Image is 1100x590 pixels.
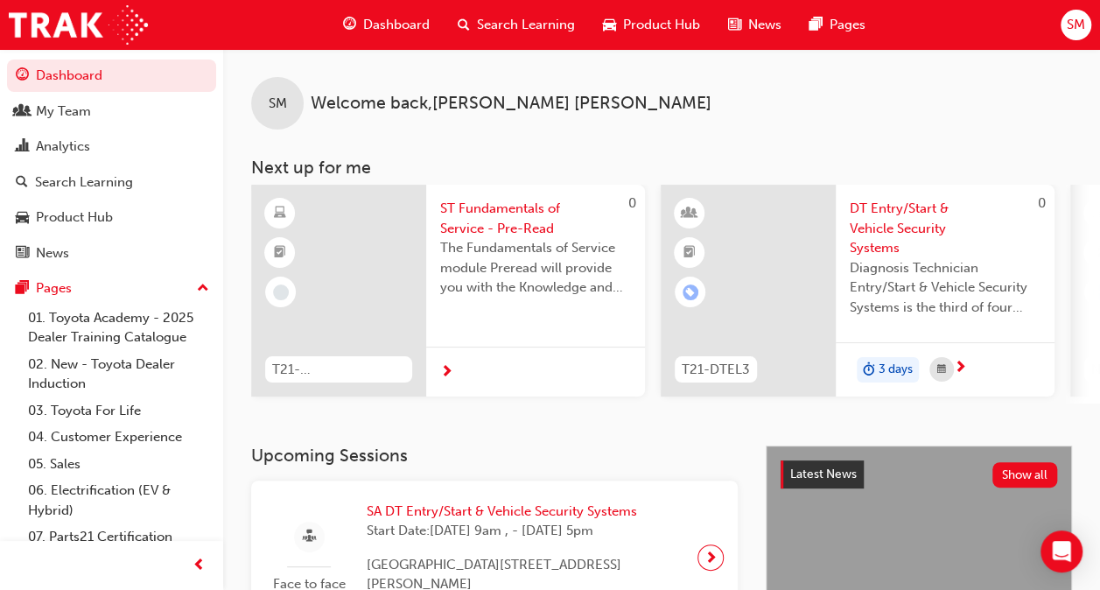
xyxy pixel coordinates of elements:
span: booktick-icon [683,242,696,264]
span: 3 days [879,360,913,380]
a: Search Learning [7,166,216,199]
span: car-icon [16,210,29,226]
span: chart-icon [16,139,29,155]
a: 06. Electrification (EV & Hybrid) [21,477,216,523]
span: guage-icon [343,14,356,36]
span: 0 [1038,195,1046,211]
span: news-icon [728,14,741,36]
a: car-iconProduct Hub [589,7,714,43]
span: SM [1067,15,1085,35]
a: 04. Customer Experience [21,424,216,451]
span: T21-DTEL3 [682,360,750,380]
span: Latest News [790,467,857,481]
span: calendar-icon [937,359,946,381]
div: News [36,243,69,263]
a: 07. Parts21 Certification [21,523,216,551]
a: guage-iconDashboard [329,7,444,43]
a: 05. Sales [21,451,216,478]
span: prev-icon [193,555,206,577]
span: Search Learning [477,15,575,35]
div: My Team [36,102,91,122]
span: learningResourceType_INSTRUCTOR_LED-icon [683,202,696,225]
span: next-icon [440,365,453,381]
span: duration-icon [863,359,875,382]
h3: Upcoming Sessions [251,446,738,466]
span: Product Hub [623,15,700,35]
span: car-icon [603,14,616,36]
span: SA DT Entry/Start & Vehicle Security Systems [367,502,683,522]
span: 0 [628,195,636,211]
a: My Team [7,95,216,128]
a: Latest NewsShow all [781,460,1057,488]
span: pages-icon [16,281,29,297]
span: next-icon [704,545,718,570]
a: News [7,237,216,270]
a: pages-iconPages [795,7,879,43]
div: Product Hub [36,207,113,228]
span: Welcome back , [PERSON_NAME] [PERSON_NAME] [311,94,711,114]
span: sessionType_FACE_TO_FACE-icon [303,526,316,548]
a: 03. Toyota For Life [21,397,216,425]
span: people-icon [16,104,29,120]
span: learningRecordVerb_NONE-icon [273,284,289,300]
a: 0T21-DTEL3DT Entry/Start & Vehicle Security SystemsDiagnosis Technician Entry/Start & Vehicle Sec... [661,185,1054,397]
span: News [748,15,781,35]
a: 02. New - Toyota Dealer Induction [21,351,216,397]
span: The Fundamentals of Service module Preread will provide you with the Knowledge and Understanding ... [440,238,631,298]
div: Search Learning [35,172,133,193]
button: DashboardMy TeamAnalyticsSearch LearningProduct HubNews [7,56,216,272]
a: search-iconSearch Learning [444,7,589,43]
span: booktick-icon [274,242,286,264]
span: guage-icon [16,68,29,84]
button: Show all [992,462,1058,488]
span: next-icon [954,361,967,376]
span: Start Date: [DATE] 9am , - [DATE] 5pm [367,521,683,541]
a: news-iconNews [714,7,795,43]
a: Analytics [7,130,216,163]
span: Pages [830,15,865,35]
span: learningRecordVerb_ENROLL-icon [683,284,698,300]
span: pages-icon [809,14,823,36]
span: Dashboard [363,15,430,35]
button: SM [1061,10,1091,40]
span: search-icon [458,14,470,36]
div: Pages [36,278,72,299]
img: Trak [9,5,148,45]
div: Analytics [36,137,90,157]
span: up-icon [197,277,209,300]
span: T21-STFOS_PRE_READ [272,360,405,380]
a: Product Hub [7,201,216,234]
span: news-icon [16,246,29,262]
button: Pages [7,272,216,305]
a: 01. Toyota Academy - 2025 Dealer Training Catalogue [21,305,216,351]
span: SM [269,94,287,114]
h3: Next up for me [223,158,1100,178]
div: Open Intercom Messenger [1040,530,1082,572]
a: Dashboard [7,60,216,92]
span: search-icon [16,175,28,191]
span: Diagnosis Technician Entry/Start & Vehicle Security Systems is the third of four Electrical modul... [850,258,1040,318]
span: learningResourceType_ELEARNING-icon [274,202,286,225]
a: 0T21-STFOS_PRE_READST Fundamentals of Service - Pre-ReadThe Fundamentals of Service module Prerea... [251,185,645,397]
span: DT Entry/Start & Vehicle Security Systems [850,199,1040,258]
span: ST Fundamentals of Service - Pre-Read [440,199,631,238]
